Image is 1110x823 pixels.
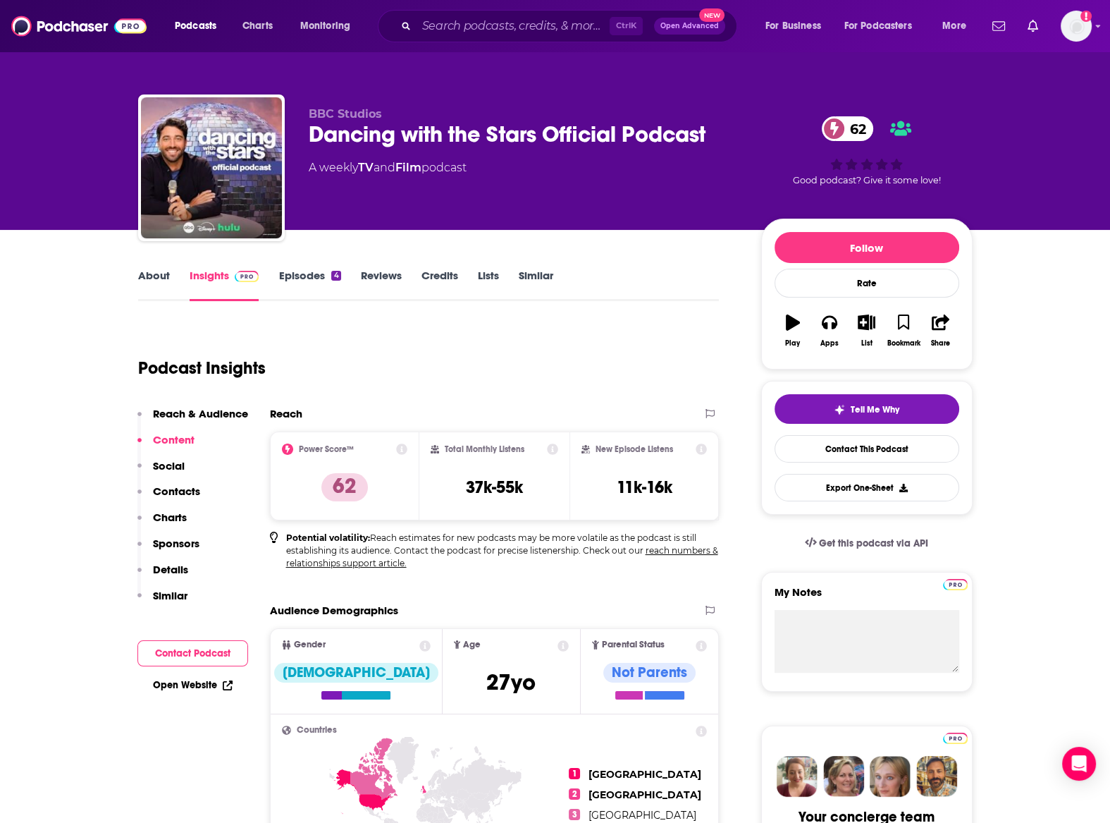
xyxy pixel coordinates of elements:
h3: 11k-16k [617,477,672,498]
img: Jules Profile [870,756,911,797]
span: Good podcast? Give it some love! [793,175,941,185]
button: List [848,305,884,356]
button: Apps [811,305,848,356]
a: Charts [233,15,281,37]
svg: Add a profile image [1080,11,1092,22]
span: Ctrl K [610,17,643,35]
button: Export One-Sheet [775,474,959,501]
span: For Podcasters [844,16,912,36]
p: Social [153,459,185,473]
p: Sponsors [153,537,199,550]
div: Play [785,339,800,348]
span: BBC Studios [309,107,382,121]
a: Podchaser - Follow, Share and Rate Podcasts [11,13,147,39]
a: TV [358,161,374,174]
img: User Profile [1061,11,1092,42]
button: tell me why sparkleTell Me Why [775,394,959,424]
a: Film [395,161,421,174]
a: Contact This Podcast [775,435,959,463]
span: 27 yo [486,669,536,696]
p: Reach & Audience [153,407,248,420]
span: Charts [242,16,273,36]
a: About [138,269,170,301]
button: open menu [165,15,235,37]
span: Logged in as anna.andree [1061,11,1092,42]
img: Podchaser Pro [235,271,259,282]
p: Contacts [153,484,200,498]
span: More [942,16,966,36]
p: Content [153,433,195,446]
a: Get this podcast via API [794,526,940,561]
span: Get this podcast via API [819,537,928,549]
a: Show notifications dropdown [987,14,1011,38]
div: Search podcasts, credits, & more... [391,10,751,42]
h2: Power Score™ [299,444,354,454]
button: Contact Podcast [137,640,248,666]
a: 62 [822,116,873,141]
p: Reach estimates for new podcasts may be more volatile as the podcast is still establishing its au... [286,532,720,570]
a: Reviews [361,269,402,301]
button: Share [922,305,958,356]
button: Charts [137,511,187,537]
a: InsightsPodchaser Pro [190,269,259,301]
button: Follow [775,232,959,263]
span: and [374,161,395,174]
span: Podcasts [175,16,216,36]
a: Pro website [943,577,968,590]
img: Jon Profile [916,756,957,797]
img: Podchaser Pro [943,733,968,744]
span: Countries [297,726,337,735]
h2: Reach [270,407,302,420]
div: Rate [775,269,959,298]
button: Play [775,305,811,356]
a: Show notifications dropdown [1022,14,1044,38]
img: Dancing with the Stars Official Podcast [141,97,282,238]
span: Age [463,640,481,650]
div: Share [931,339,950,348]
p: Details [153,563,188,576]
button: Content [137,433,195,459]
div: Not Parents [603,663,696,683]
img: Sydney Profile [777,756,818,797]
a: Similar [519,269,553,301]
button: Social [137,459,185,485]
h2: Total Monthly Listens [445,444,524,454]
label: My Notes [775,585,959,610]
div: 4 [331,271,340,281]
button: Show profile menu [1061,11,1092,42]
span: [GEOGRAPHIC_DATA] [588,768,701,781]
div: Bookmark [887,339,920,348]
div: Apps [820,339,839,348]
span: Tell Me Why [851,404,899,415]
span: New [699,8,724,22]
h2: Audience Demographics [270,604,398,617]
img: tell me why sparkle [834,404,845,415]
a: reach numbers & relationships support article. [286,545,718,568]
img: Barbara Profile [823,756,864,797]
div: [DEMOGRAPHIC_DATA] [274,663,438,683]
span: For Business [765,16,821,36]
span: 2 [569,788,580,800]
button: Reach & Audience [137,407,248,433]
input: Search podcasts, credits, & more... [417,15,610,37]
p: Similar [153,589,187,602]
button: Similar [137,589,187,615]
h3: 37k-55k [466,477,523,498]
a: Pro website [943,731,968,744]
button: open menu [932,15,984,37]
span: 1 [569,768,580,779]
span: [GEOGRAPHIC_DATA] [588,809,696,822]
span: Gender [294,640,326,650]
span: Parental Status [602,640,665,650]
button: open menu [756,15,839,37]
a: Lists [478,269,499,301]
button: Open AdvancedNew [654,18,725,35]
button: Bookmark [885,305,922,356]
a: Episodes4 [278,269,340,301]
img: Podchaser Pro [943,579,968,590]
button: Contacts [137,484,200,511]
h1: Podcast Insights [138,358,266,379]
div: List [861,339,872,348]
a: Open Website [153,679,233,691]
button: Sponsors [137,537,199,563]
